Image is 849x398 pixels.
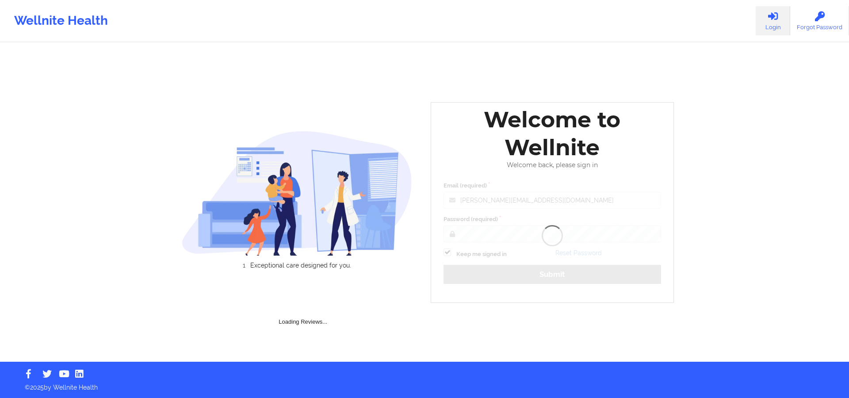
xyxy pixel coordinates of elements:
img: wellnite-auth-hero_200.c722682e.png [182,130,413,256]
li: Exceptional care designed for you. [189,262,412,269]
p: © 2025 by Wellnite Health [19,377,830,392]
div: Welcome back, please sign in [437,161,667,169]
div: Welcome to Wellnite [437,106,667,161]
div: Loading Reviews... [182,284,425,326]
a: Forgot Password [790,6,849,35]
a: Login [756,6,790,35]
